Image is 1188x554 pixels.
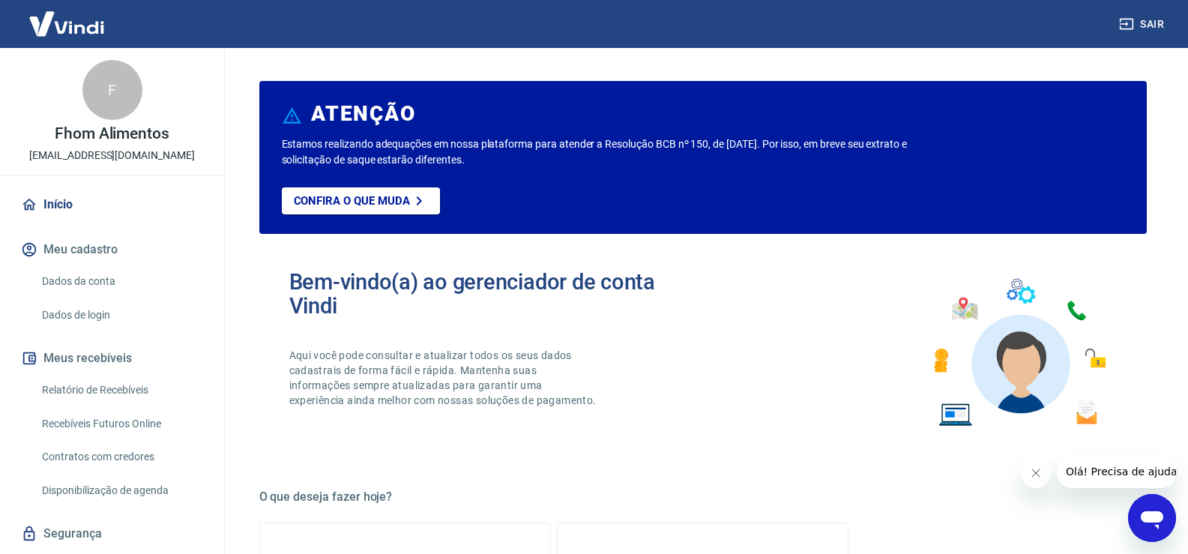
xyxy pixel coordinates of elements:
a: Início [18,188,206,221]
h6: ATENÇÃO [311,106,415,121]
a: Relatório de Recebíveis [36,375,206,406]
a: Recebíveis Futuros Online [36,409,206,439]
button: Sair [1116,10,1170,38]
p: Estamos realizando adequações em nossa plataforma para atender a Resolução BCB nº 150, de [DATE].... [282,136,956,168]
button: Meu cadastro [18,233,206,266]
a: Disponibilização de agenda [36,475,206,506]
a: Dados de login [36,300,206,331]
a: Contratos com credores [36,442,206,472]
p: Confira o que muda [294,194,410,208]
a: Confira o que muda [282,187,440,214]
img: Imagem de um avatar masculino com diversos icones exemplificando as funcionalidades do gerenciado... [920,270,1117,436]
p: Aqui você pode consultar e atualizar todos os seus dados cadastrais de forma fácil e rápida. Mant... [289,348,600,408]
a: Dados da conta [36,266,206,297]
iframe: Mensagem da empresa [1057,455,1176,488]
h5: O que deseja fazer hoje? [259,490,1147,505]
iframe: Botão para abrir a janela de mensagens [1128,494,1176,542]
div: F [82,60,142,120]
iframe: Fechar mensagem [1021,458,1051,488]
a: Segurança [18,517,206,550]
p: [EMAIL_ADDRESS][DOMAIN_NAME] [29,148,195,163]
span: Olá! Precisa de ajuda? [9,10,126,22]
img: Vindi [18,1,115,46]
p: Fhom Alimentos [55,126,169,142]
h2: Bem-vindo(a) ao gerenciador de conta Vindi [289,270,703,318]
button: Meus recebíveis [18,342,206,375]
